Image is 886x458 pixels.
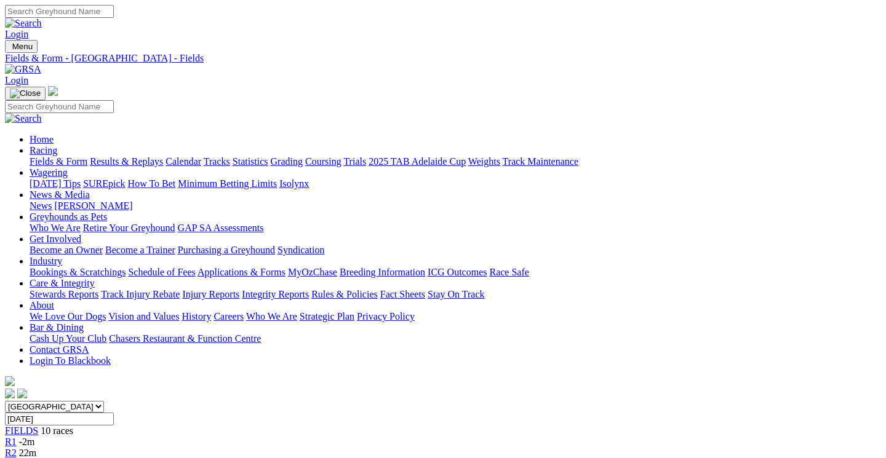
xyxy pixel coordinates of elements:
a: Rules & Policies [311,289,378,299]
img: logo-grsa-white.png [5,376,15,386]
a: [PERSON_NAME] [54,200,132,211]
span: -2m [19,436,35,447]
a: GAP SA Assessments [178,223,264,233]
input: Search [5,5,114,18]
img: logo-grsa-white.png [48,86,58,96]
a: Vision and Values [108,311,179,322]
a: Stay On Track [428,289,484,299]
a: Retire Your Greyhound [83,223,175,233]
a: Who We Are [30,223,81,233]
a: News [30,200,52,211]
a: Wagering [30,167,68,178]
a: Login [5,75,28,85]
a: R2 [5,448,17,458]
a: Careers [214,311,244,322]
a: ICG Outcomes [428,267,487,277]
a: Grading [271,156,303,167]
a: We Love Our Dogs [30,311,106,322]
a: FIELDS [5,425,38,436]
a: R1 [5,436,17,447]
a: Coursing [305,156,341,167]
a: Results & Replays [90,156,163,167]
a: Fields & Form [30,156,87,167]
a: Strategic Plan [300,311,354,322]
img: GRSA [5,64,41,75]
a: Bar & Dining [30,322,84,333]
a: Statistics [233,156,268,167]
img: Search [5,18,42,29]
a: How To Bet [128,178,176,189]
div: Greyhounds as Pets [30,223,881,234]
a: Industry [30,256,62,266]
button: Toggle navigation [5,40,38,53]
a: Schedule of Fees [128,267,195,277]
input: Select date [5,413,114,425]
a: Purchasing a Greyhound [178,245,275,255]
a: Trials [343,156,366,167]
a: Fields & Form - [GEOGRAPHIC_DATA] - Fields [5,53,881,64]
img: facebook.svg [5,389,15,398]
a: Who We Are [246,311,297,322]
a: About [30,300,54,310]
a: Greyhounds as Pets [30,211,107,222]
div: Industry [30,267,881,278]
a: Calendar [166,156,201,167]
a: Login To Blackbook [30,355,111,366]
a: Breeding Information [340,267,425,277]
input: Search [5,100,114,113]
div: Care & Integrity [30,289,881,300]
a: Care & Integrity [30,278,95,288]
a: Home [30,134,54,144]
a: Fact Sheets [380,289,425,299]
div: Bar & Dining [30,333,881,344]
span: 10 races [41,425,73,436]
a: Minimum Betting Limits [178,178,277,189]
a: Race Safe [489,267,529,277]
a: Track Maintenance [503,156,578,167]
a: Racing [30,145,57,156]
a: Become an Owner [30,245,103,255]
img: Search [5,113,42,124]
a: MyOzChase [288,267,337,277]
a: Applications & Forms [198,267,285,277]
a: Stewards Reports [30,289,98,299]
a: Track Injury Rebate [101,289,180,299]
a: Weights [468,156,500,167]
div: Get Involved [30,245,881,256]
a: Get Involved [30,234,81,244]
div: Wagering [30,178,881,189]
a: Chasers Restaurant & Function Centre [109,333,261,344]
span: 22m [19,448,36,458]
div: Racing [30,156,881,167]
button: Toggle navigation [5,87,46,100]
div: About [30,311,881,322]
a: History [182,311,211,322]
a: Syndication [277,245,324,255]
a: Isolynx [279,178,309,189]
a: Integrity Reports [242,289,309,299]
a: SUREpick [83,178,125,189]
img: Close [10,89,41,98]
a: Injury Reports [182,289,239,299]
a: Contact GRSA [30,344,89,355]
a: Tracks [204,156,230,167]
a: News & Media [30,189,90,200]
div: News & Media [30,200,881,211]
a: 2025 TAB Adelaide Cup [369,156,466,167]
a: Login [5,29,28,39]
a: Privacy Policy [357,311,415,322]
img: twitter.svg [17,389,27,398]
a: Bookings & Scratchings [30,267,126,277]
a: Become a Trainer [105,245,175,255]
a: Cash Up Your Club [30,333,106,344]
span: Menu [12,42,33,51]
a: [DATE] Tips [30,178,81,189]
